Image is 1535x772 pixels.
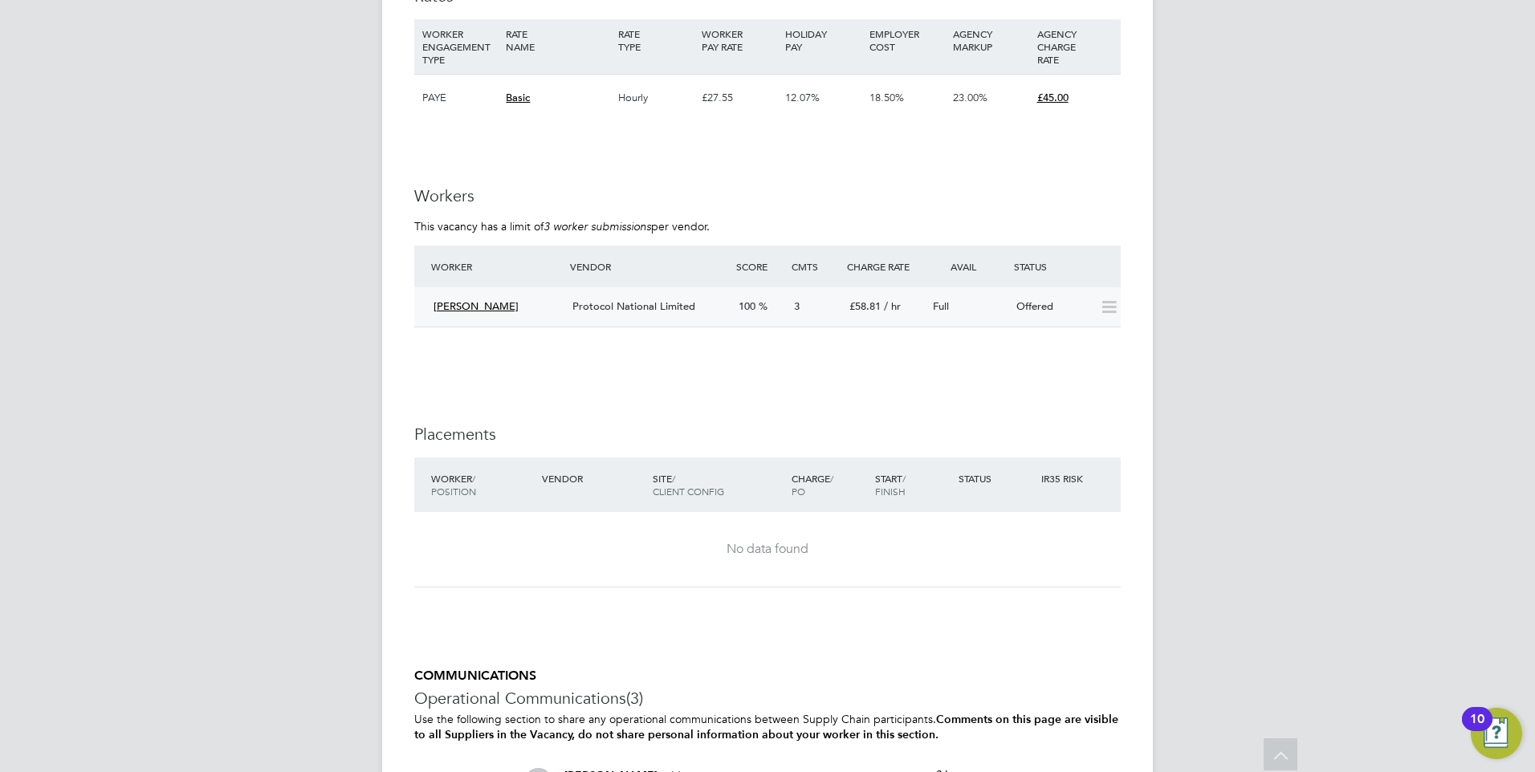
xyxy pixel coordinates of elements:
div: EMPLOYER COST [865,19,949,61]
div: AGENCY MARKUP [949,19,1032,61]
div: Site [649,464,788,506]
h3: Workers [414,185,1121,206]
h3: Placements [414,424,1121,445]
em: 3 worker submissions [544,219,651,234]
span: 100 [739,299,755,313]
p: Use the following section to share any operational communications between Supply Chain participants. [414,712,1121,742]
p: This vacancy has a limit of per vendor. [414,219,1121,234]
div: Charge [788,464,871,506]
span: Protocol National Limited [572,299,695,313]
span: 23.00% [953,91,987,104]
h5: COMMUNICATIONS [414,668,1121,685]
div: WORKER PAY RATE [698,19,781,61]
div: HOLIDAY PAY [781,19,865,61]
span: / hr [884,299,901,313]
h3: Operational Communications [414,688,1121,709]
div: WORKER ENGAGEMENT TYPE [418,19,502,74]
div: Cmts [788,252,843,281]
span: / PO [792,472,833,498]
b: Comments on this page are visible to all Suppliers in the Vacancy, do not share personal informat... [414,713,1118,742]
span: £58.81 [849,299,881,313]
div: IR35 Risk [1037,464,1093,493]
div: AGENCY CHARGE RATE [1033,19,1117,74]
span: (3) [626,688,643,709]
div: Start [871,464,955,506]
span: / Position [431,472,476,498]
div: PAYE [418,75,502,121]
div: Vendor [566,252,732,281]
span: / Client Config [653,472,724,498]
span: [PERSON_NAME] [434,299,519,313]
div: Status [955,464,1038,493]
div: RATE TYPE [614,19,698,61]
div: £27.55 [698,75,781,121]
div: No data found [430,541,1105,558]
span: Full [933,299,949,313]
span: Basic [506,91,530,104]
div: Score [732,252,788,281]
span: 3 [794,299,800,313]
div: 10 [1470,719,1484,740]
span: £45.00 [1037,91,1069,104]
div: Avail [926,252,1010,281]
div: RATE NAME [502,19,613,61]
span: 12.07% [785,91,820,104]
span: 18.50% [869,91,904,104]
div: Offered [1010,294,1093,320]
button: Open Resource Center, 10 new notifications [1471,708,1522,759]
div: Vendor [538,464,649,493]
div: Hourly [614,75,698,121]
div: Status [1010,252,1121,281]
div: Charge Rate [843,252,926,281]
div: Worker [427,252,566,281]
span: / Finish [875,472,906,498]
div: Worker [427,464,538,506]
